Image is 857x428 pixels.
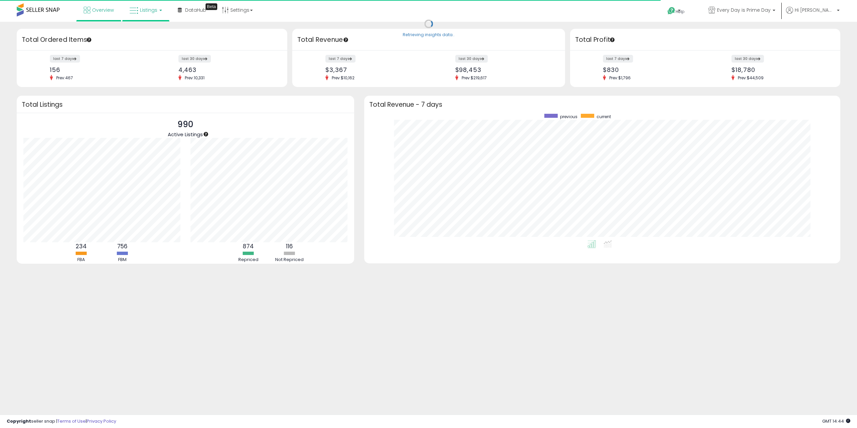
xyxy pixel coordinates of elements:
label: last 30 days [455,55,488,63]
h3: Total Revenue [297,35,560,45]
span: Help [676,9,685,14]
span: Prev: $44,509 [734,75,767,81]
div: 4,463 [178,66,276,73]
span: Every Day is Prime Day [717,7,771,13]
label: last 7 days [603,55,633,63]
span: Active Listings [168,131,203,138]
div: Tooltip anchor [343,37,349,43]
div: Tooltip anchor [203,131,209,137]
p: 990 [168,118,203,131]
span: Overview [92,7,114,13]
h3: Total Ordered Items [22,35,282,45]
label: last 30 days [731,55,764,63]
h3: Total Profit [575,35,836,45]
div: $830 [603,66,700,73]
div: Tooltip anchor [86,37,92,43]
span: current [597,114,611,119]
div: FBA [61,257,101,263]
a: Hi [PERSON_NAME] [786,7,840,22]
h3: Total Revenue - 7 days [369,102,836,107]
div: $98,453 [455,66,553,73]
div: $3,367 [325,66,423,73]
div: $18,780 [731,66,829,73]
b: 234 [76,242,87,250]
div: Repriced [228,257,268,263]
div: Tooltip anchor [609,37,615,43]
b: 874 [243,242,254,250]
b: 756 [117,242,128,250]
span: previous [560,114,577,119]
div: Tooltip anchor [206,3,217,10]
span: Prev: 10,331 [181,75,208,81]
h3: Total Listings [22,102,349,107]
label: last 7 days [325,55,356,63]
b: 116 [286,242,293,250]
span: Prev: 467 [53,75,76,81]
span: Prev: $10,162 [328,75,358,81]
div: Retrieving insights data.. [403,32,455,38]
div: FBM [102,257,143,263]
i: Get Help [667,7,676,15]
span: Prev: $219,617 [458,75,490,81]
span: Prev: $1,796 [606,75,634,81]
div: 156 [50,66,147,73]
div: Not Repriced [269,257,310,263]
span: DataHub [185,7,206,13]
a: Help [662,2,698,22]
span: Hi [PERSON_NAME] [795,7,835,13]
span: Listings [140,7,157,13]
label: last 7 days [50,55,80,63]
label: last 30 days [178,55,211,63]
